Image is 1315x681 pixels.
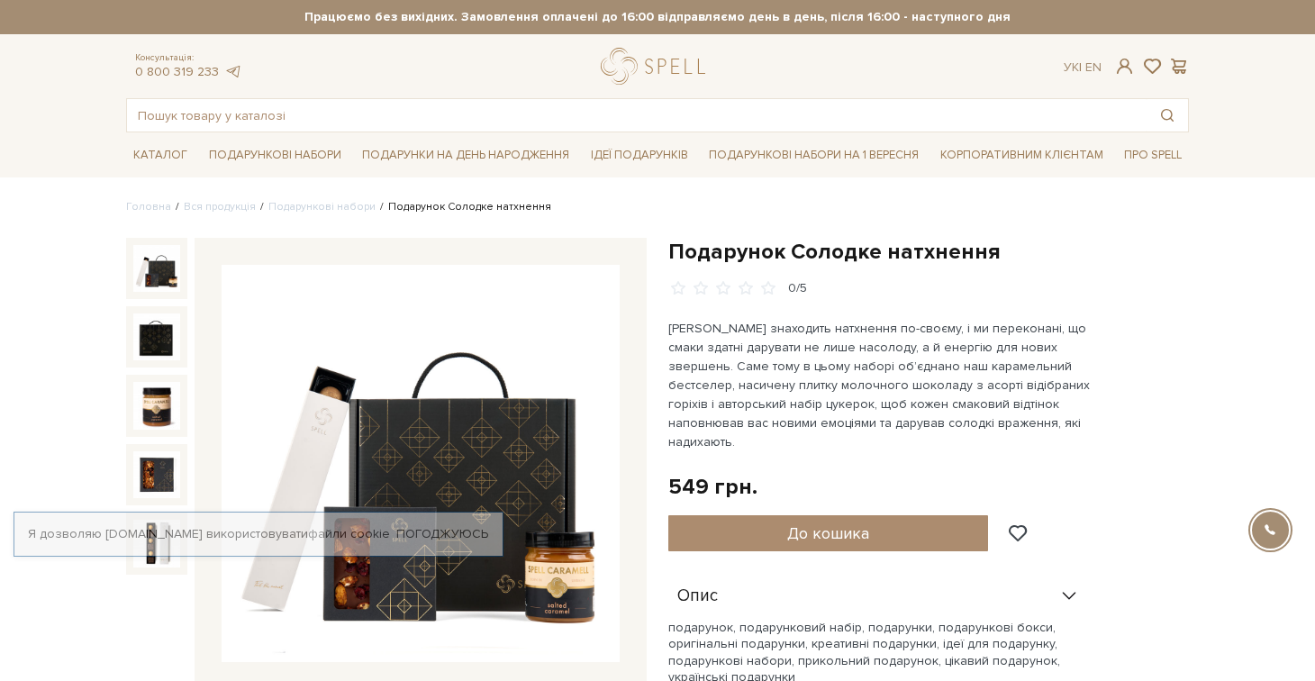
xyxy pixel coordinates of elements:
a: Погоджуюсь [396,526,488,542]
a: Ідеї подарунків [584,141,695,169]
button: До кошика [668,515,988,551]
a: Вся продукція [184,200,256,213]
a: logo [601,48,713,85]
input: Пошук товару у каталозі [127,99,1147,132]
button: Пошук товару у каталозі [1147,99,1188,132]
div: 549 грн. [668,473,757,501]
a: Каталог [126,141,195,169]
h1: Подарунок Солодке натхнення [668,238,1189,266]
span: Консультація: [135,52,241,64]
a: Подарункові набори [202,141,349,169]
li: Подарунок Солодке натхнення [376,199,551,215]
a: En [1085,59,1102,75]
img: Подарунок Солодке натхнення [222,265,620,663]
a: Подарункові набори [268,200,376,213]
a: telegram [223,64,241,79]
a: 0 800 319 233 [135,64,219,79]
img: Подарунок Солодке натхнення [133,245,180,292]
div: 0/5 [788,280,807,297]
img: Подарунок Солодке натхнення [133,313,180,360]
p: [PERSON_NAME] знаходить натхнення по-своєму, і ми переконані, що смаки здатні дарувати не лише на... [668,319,1091,451]
a: файли cookie [308,526,390,541]
a: Корпоративним клієнтам [933,140,1111,170]
img: Подарунок Солодке натхнення [133,382,180,429]
a: Подарункові набори на 1 Вересня [702,140,926,170]
a: Головна [126,200,171,213]
div: Я дозволяю [DOMAIN_NAME] використовувати [14,526,503,542]
a: Про Spell [1117,141,1189,169]
span: | [1079,59,1082,75]
strong: Працюємо без вихідних. Замовлення оплачені до 16:00 відправляємо день в день, після 16:00 - насту... [126,9,1189,25]
span: До кошика [787,523,869,543]
span: Опис [677,588,718,604]
a: Подарунки на День народження [355,141,576,169]
div: Ук [1064,59,1102,76]
img: Подарунок Солодке натхнення [133,451,180,498]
